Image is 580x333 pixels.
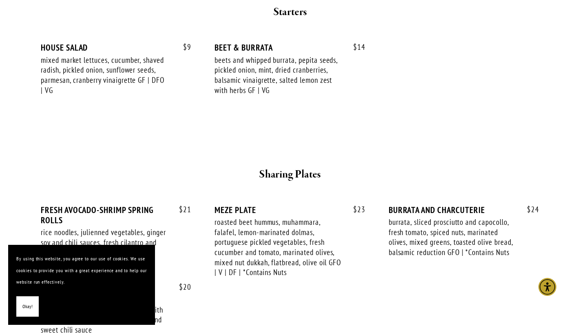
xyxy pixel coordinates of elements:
span: 9 [175,42,191,52]
span: Okay! [22,301,33,313]
div: MEZE PLATE [215,205,365,215]
div: BEET & BURRATA [215,42,365,53]
div: FRESH AVOCADO-SHRIMP SPRING ROLLS [41,205,191,225]
button: Okay! [16,296,39,317]
span: $ [179,204,183,214]
span: $ [183,42,187,52]
span: $ [353,42,357,52]
section: Cookie banner [8,245,155,325]
div: roasted beet hummus, muhammara, falafel, lemon-marinated dolmas, portuguese pickled vegetables, f... [215,217,342,277]
span: 23 [345,205,365,214]
span: $ [527,204,531,214]
div: mixed market lettuces, cucumber, shaved radish, pickled onion, sunflower seeds, parmesan, cranber... [41,55,168,95]
strong: Starters [273,5,307,19]
span: 20 [171,282,191,292]
span: 24 [519,205,539,214]
div: burrata, sliced prosciutto and capocollo, fresh tomato, spiced nuts, marinated olives, mixed gree... [389,217,516,258]
div: rice noodles, julienned vegetables, ginger soy and chili sauces, fresh cilantro and mint, roasted... [41,227,168,258]
div: beets and whipped burrata, pepita seeds, pickled onion, mint, dried cranberries, balsamic vinaigr... [215,55,342,95]
span: $ [179,282,183,292]
span: 14 [345,42,365,52]
span: $ [353,204,357,214]
div: HOUSE SALAD [41,42,191,53]
span: 21 [171,205,191,214]
p: By using this website, you agree to our use of cookies. We use cookies to provide you with a grea... [16,253,147,288]
div: BURRATA AND CHARCUTERIE [389,205,539,215]
strong: Sharing Plates [259,167,321,182]
div: Accessibility Menu [538,278,556,296]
